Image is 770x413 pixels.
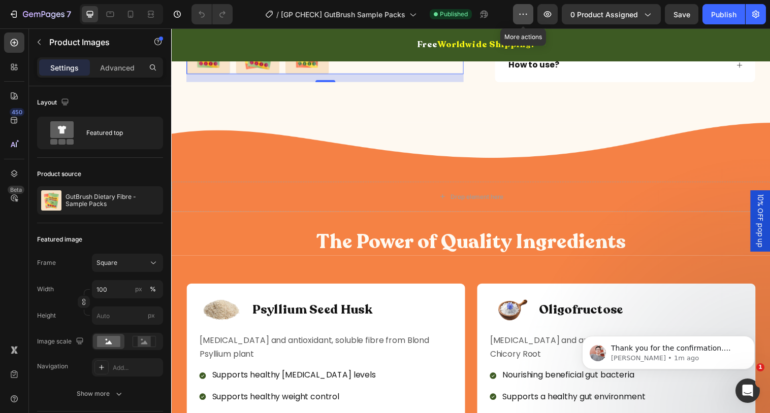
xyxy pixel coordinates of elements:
[41,346,208,361] p: Supports healthy [MEDICAL_DATA] levels
[735,378,760,403] iframe: Intercom live chat
[50,62,79,73] p: Settings
[28,311,285,340] p: [MEDICAL_DATA] and antioxidant, soluble fibre from Blond Psyllium plant
[10,108,24,116] div: 450
[82,278,204,295] p: Psyllium Seed Husk
[49,36,136,48] p: Product Images
[92,254,163,272] button: Square
[594,169,604,223] span: 10% OFF pop up
[171,28,770,413] iframe: Design area
[343,30,394,45] p: How to use?
[67,8,71,20] p: 7
[37,311,56,320] label: Height
[37,96,71,110] div: Layout
[37,385,163,403] button: Show more
[77,389,124,399] div: Show more
[374,278,460,295] p: Oligofructose
[37,335,86,349] div: Image scale
[570,9,638,20] span: 0 product assigned
[337,390,560,404] p: Promotes the absorption of calcium and other minerals
[150,285,156,294] div: %
[113,363,161,372] div: Add...
[711,9,736,20] div: Publish
[135,285,142,294] div: px
[92,280,163,298] input: px%
[44,29,172,98] span: Thank you for the confirmation. Allow me to forward this request to the technical team so they ca...
[324,311,581,340] p: [MEDICAL_DATA] and antioxidant, soluble fibre produced from Chicory Root
[673,10,690,19] span: Save
[41,368,208,383] p: Supports healthy weight control
[37,235,82,244] div: Featured image
[337,346,560,361] p: Nourishing beneficial gut bacteria
[440,10,468,19] span: Published
[148,312,155,319] span: px
[27,264,73,309] img: Psyllium husk fiber
[276,9,279,20] span: /
[8,186,24,194] div: Beta
[37,169,81,179] div: Product source
[665,4,698,24] button: Save
[37,258,56,267] label: Frame
[702,4,745,24] button: Publish
[191,4,233,24] div: Undo/Redo
[323,264,369,309] img: Oligofructose fiber supplement
[281,9,405,20] span: [GP CHECK] GutBrush Sample Packs
[250,11,271,22] span: Free
[97,258,117,267] span: Square
[756,363,764,371] span: 1
[562,4,661,24] button: 0 product assigned
[44,39,175,48] p: Message from Harry, sent 1m ago
[41,190,61,211] img: product feature img
[4,4,76,24] button: 7
[271,11,369,22] span: Worldwide Shipping!
[147,283,159,295] button: px
[284,167,338,176] div: Drop element here
[92,306,163,325] input: px
[86,121,148,145] div: Featured top
[41,390,208,404] p: Maintain regular bowel movements
[337,368,560,383] p: Supports a healthy gut environment
[133,283,145,295] button: %
[567,315,770,386] iframe: Intercom notifications message
[37,285,54,294] label: Width
[100,62,135,73] p: Advanced
[37,362,68,371] div: Navigation
[66,193,159,208] p: GutBrush Dietary Fibre - Sample Packs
